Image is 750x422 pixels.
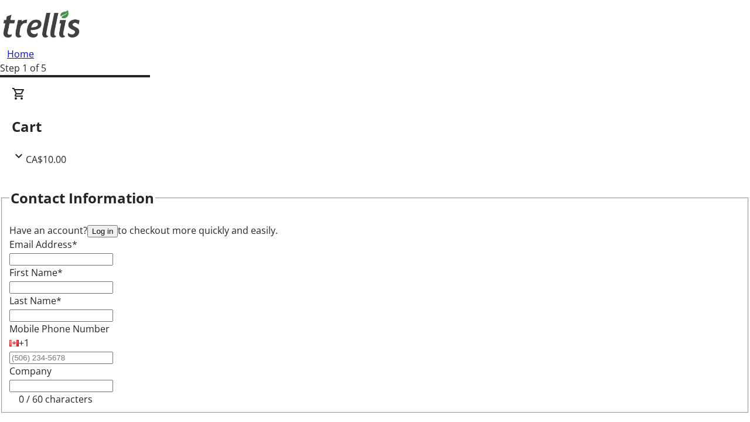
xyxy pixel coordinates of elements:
label: Company [9,365,52,377]
span: CA$10.00 [26,153,66,166]
div: CartCA$10.00 [12,87,738,166]
tr-character-limit: 0 / 60 characters [19,393,93,406]
div: Have an account? to checkout more quickly and easily. [9,223,741,237]
input: (506) 234-5678 [9,352,113,364]
h2: Cart [12,116,738,137]
h2: Contact Information [11,188,154,209]
label: First Name* [9,266,63,279]
button: Log in [87,225,118,237]
label: Mobile Phone Number [9,322,110,335]
label: Last Name* [9,294,62,307]
label: Email Address* [9,238,77,251]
